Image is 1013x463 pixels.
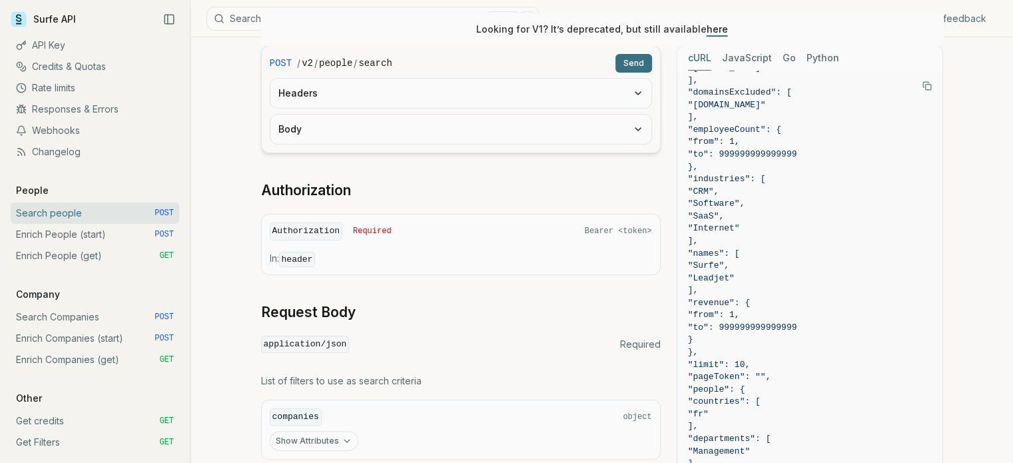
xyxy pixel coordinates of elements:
span: GET [159,250,174,261]
button: Show Attributes [270,431,358,451]
span: ], [688,75,699,85]
span: "[DOMAIN_NAME]" [688,100,766,110]
p: Other [11,392,47,405]
a: Enrich Companies (start) POST [11,328,179,349]
span: "fr" [688,409,709,419]
span: / [297,57,300,70]
span: } [688,334,693,344]
code: people [319,57,352,70]
span: "names": [ [688,248,740,258]
span: POST [155,229,174,240]
span: "limit": 10, [688,360,751,370]
p: List of filters to use as search criteria [261,374,661,388]
kbd: Ctrl [487,11,519,26]
button: Body [270,115,651,144]
a: API Key [11,35,179,56]
span: ], [688,112,699,122]
kbd: K [520,11,535,26]
a: Request Body [261,303,356,322]
button: Python [807,46,839,71]
span: "from": 1, [688,137,740,147]
span: Required [620,338,661,351]
span: }, [688,162,699,172]
code: v2 [302,57,313,70]
button: Send [615,54,652,73]
a: Changelog [11,141,179,163]
span: / [314,57,318,70]
a: Get API Key [802,12,853,25]
button: JavaScript [722,46,772,71]
button: Headers [270,79,651,108]
a: Responses & Errors [11,99,179,120]
a: Give feedback [920,12,986,25]
span: "from": 1, [688,310,740,320]
a: Enrich People (start) POST [11,224,179,245]
span: "SaaS", [688,211,725,221]
span: "to": 999999999999999 [688,149,797,159]
span: "revenue": { [688,298,751,308]
span: POST [155,208,174,219]
a: Webhooks [11,120,179,141]
p: Company [11,288,65,301]
span: GET [159,416,174,426]
span: GET [159,437,174,448]
code: Authorization [270,223,342,240]
span: GET [159,354,174,365]
span: ], [688,285,699,295]
a: Search Companies POST [11,306,179,328]
span: POST [270,57,292,70]
span: }, [688,347,699,357]
button: SearchCtrlK [206,7,539,31]
span: "domainsExcluded": [ [688,87,792,97]
span: Required [353,226,392,236]
p: People [11,184,54,197]
button: cURL [688,46,711,71]
span: Bearer <token> [585,226,652,236]
a: here [707,23,728,35]
span: "Leadjet" [688,273,735,283]
a: Credits & Quotas [11,56,179,77]
a: Search people POST [11,203,179,224]
span: POST [155,312,174,322]
span: / [354,57,357,70]
code: search [358,57,392,70]
button: Collapse Sidebar [159,9,179,29]
span: "CRM", [688,187,719,197]
span: "Surfe", [688,260,729,270]
a: Get Filters GET [11,432,179,453]
a: Enrich People (get) GET [11,245,179,266]
span: "departments": [ [688,434,771,444]
span: POST [155,333,174,344]
button: Go [783,46,796,71]
span: ], [688,236,699,246]
code: companies [270,408,322,426]
p: Looking for V1? It’s deprecated, but still available [476,23,728,36]
span: "Management" [688,446,751,456]
span: ], [688,421,699,431]
span: "employeeCount": { [688,125,781,135]
a: Authorization [261,181,351,200]
a: Rate limits [11,77,179,99]
span: "pageToken": "", [688,372,771,382]
a: Enrich Companies (get) GET [11,349,179,370]
p: In: [270,252,652,266]
code: application/json [261,336,350,354]
span: "industries": [ [688,174,766,184]
span: "countries": [ [688,396,761,406]
code: header [279,252,316,267]
button: Copy Text [917,76,937,96]
span: "to": 999999999999999 [688,322,797,332]
span: "Software", [688,199,745,209]
a: Get credits GET [11,410,179,432]
span: object [623,412,651,422]
a: Surfe API [11,9,76,29]
a: Support [869,12,904,25]
span: "Internet" [688,223,740,233]
span: "people": { [688,384,745,394]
